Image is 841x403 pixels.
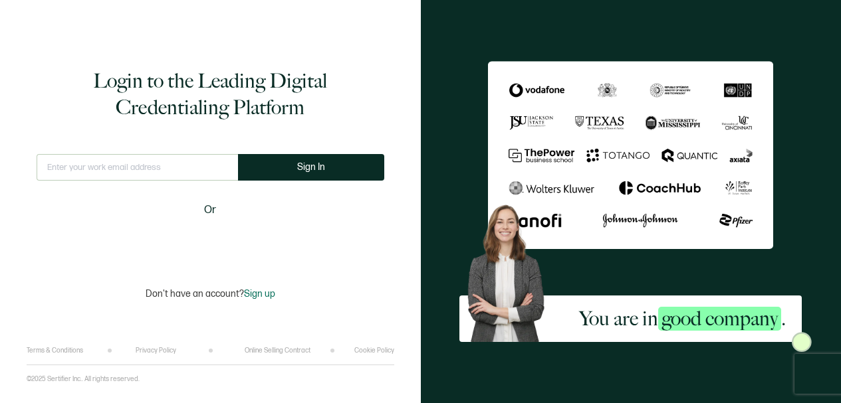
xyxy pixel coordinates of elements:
[244,288,275,299] span: Sign up
[354,347,394,355] a: Cookie Policy
[579,305,786,332] h2: You are in .
[204,202,216,218] span: Or
[488,61,773,249] img: Sertifier Login - You are in <span class="strong-h">good company</span>.
[245,347,310,355] a: Online Selling Contract
[459,198,562,342] img: Sertifier Login - You are in <span class="strong-h">good company</span>. Hero
[27,347,83,355] a: Terms & Conditions
[127,227,293,256] iframe: Sign in with Google Button
[238,154,384,181] button: Sign In
[297,162,325,172] span: Sign In
[37,68,384,121] h1: Login to the Leading Digital Credentialing Platform
[792,332,812,352] img: Sertifier Login
[146,288,275,299] p: Don't have an account?
[37,154,238,181] input: Enter your work email address
[136,347,176,355] a: Privacy Policy
[27,375,140,383] p: ©2025 Sertifier Inc.. All rights reserved.
[658,307,781,331] span: good company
